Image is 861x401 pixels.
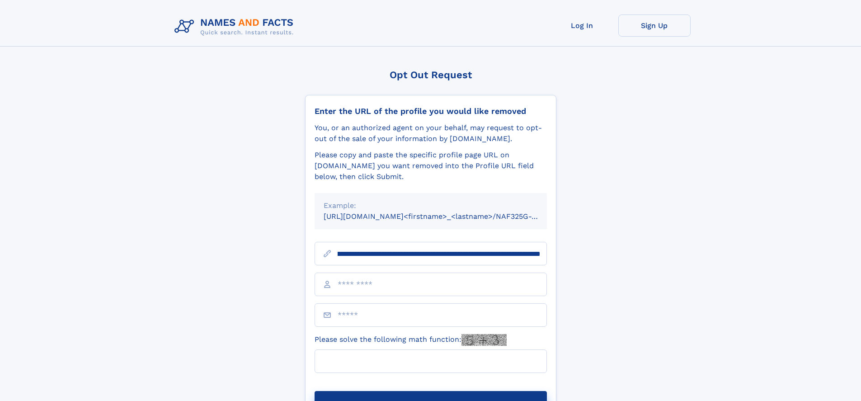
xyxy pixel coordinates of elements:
[315,334,507,346] label: Please solve the following math function:
[324,212,564,221] small: [URL][DOMAIN_NAME]<firstname>_<lastname>/NAF325G-xxxxxxxx
[324,200,538,211] div: Example:
[315,123,547,144] div: You, or an authorized agent on your behalf, may request to opt-out of the sale of your informatio...
[546,14,618,37] a: Log In
[618,14,691,37] a: Sign Up
[305,69,556,80] div: Opt Out Request
[315,106,547,116] div: Enter the URL of the profile you would like removed
[171,14,301,39] img: Logo Names and Facts
[315,150,547,182] div: Please copy and paste the specific profile page URL on [DOMAIN_NAME] you want removed into the Pr...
